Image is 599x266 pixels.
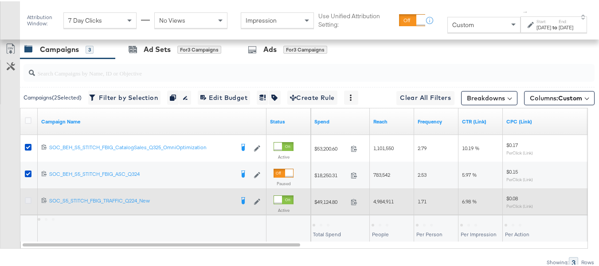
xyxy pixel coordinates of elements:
[506,117,588,124] a: The average cost for each link click you've received from your ad.
[396,90,454,104] button: Clear All Filters
[506,194,518,200] span: $0.08
[314,197,347,204] span: $49,124.80
[506,175,533,181] sub: Per Click (Link)
[246,15,277,23] span: Impression
[558,93,582,101] span: Custom
[461,230,497,236] span: Per Impression
[461,90,517,104] button: Breakdowns
[41,117,263,124] a: Your campaign name.
[40,43,79,53] div: Campaigns
[313,230,341,236] span: Total Spend
[263,43,277,53] div: Ads
[506,167,518,174] span: $0.15
[270,117,307,124] a: Shows the current state of your Ad Campaign.
[462,197,477,203] span: 6.98 %
[49,143,234,151] a: SOC_BEH_S5_STITCH_FBIG_CatalogSales_Q325_OmniOptimization
[521,9,530,12] span: ↑
[530,92,582,101] span: Columns:
[49,143,234,150] div: SOC_BEH_S5_STITCH_FBIG_CatalogSales_Q325_OmniOptimization
[274,206,294,212] label: Active
[159,15,185,23] span: No Views
[86,44,94,52] div: 3
[373,143,394,150] span: 1,101,550
[290,91,335,102] span: Create Rule
[416,230,442,236] span: Per Person
[314,144,347,151] span: $53,200.60
[546,258,569,264] div: Showing:
[88,89,161,103] button: Filter by Selection
[418,117,455,124] a: The average number of times your ad was served to each person.
[177,44,221,52] div: for 3 Campaigns
[524,90,595,104] button: Columns:Custom
[372,230,389,236] span: People
[49,196,234,203] div: SOC_S5_STITCH_FBIG_TRAFFIC_Q224_New
[68,15,102,23] span: 7 Day Clicks
[23,92,82,100] div: Campaigns ( 2 Selected)
[462,170,477,177] span: 5.97 %
[373,170,390,177] span: 783,542
[559,23,573,30] div: [DATE]
[274,153,294,159] label: Active
[418,170,427,177] span: 2.53
[418,197,427,203] span: 1.71
[462,117,499,124] a: The number of clicks received on a link in your ad divided by the number of impressions.
[35,60,544,77] input: Search Campaigns by Name, ID or Objective
[462,143,479,150] span: 10.19 %
[49,196,234,205] a: SOC_S5_STITCH_FBIG_TRAFFIC_Q224_New
[49,169,234,178] a: SOC_BEH_S5_STITCH_FBIG_ASC_Q324
[283,44,327,52] div: for 3 Campaigns
[536,17,551,23] label: Start:
[418,143,427,150] span: 2.79
[400,91,451,102] span: Clear All Filters
[318,11,395,27] label: Use Unified Attribution Setting:
[27,13,59,25] div: Attribution Window:
[144,43,171,53] div: Ad Sets
[198,89,250,103] button: Edit Budget
[91,91,158,102] span: Filter by Selection
[551,23,559,29] strong: to
[274,179,294,185] label: Paused
[373,197,394,203] span: 4,984,911
[314,117,366,124] a: The total amount spent to date.
[49,169,234,176] div: SOC_BEH_S5_STITCH_FBIG_ASC_Q324
[581,258,595,264] div: Rows
[200,91,247,102] span: Edit Budget
[559,17,573,23] label: End:
[506,140,518,147] span: $0.17
[506,202,533,207] sub: Per Click (Link)
[452,20,474,28] span: Custom
[536,23,551,30] div: [DATE]
[373,117,411,124] a: The number of people your ad was served to.
[505,230,529,236] span: Per Action
[506,149,533,154] sub: Per Click (Link)
[314,171,347,177] span: $18,250.31
[287,89,337,103] button: Create Rule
